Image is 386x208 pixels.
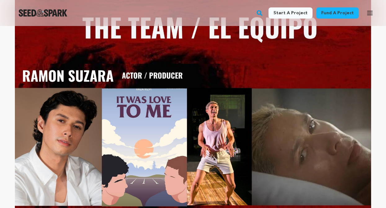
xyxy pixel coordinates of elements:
a: Seed&Spark Homepage [19,9,67,17]
img: Seed&Spark Logo Dark Mode [19,9,67,17]
a: Fund a project [316,7,359,19]
a: Start a project [268,7,313,19]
